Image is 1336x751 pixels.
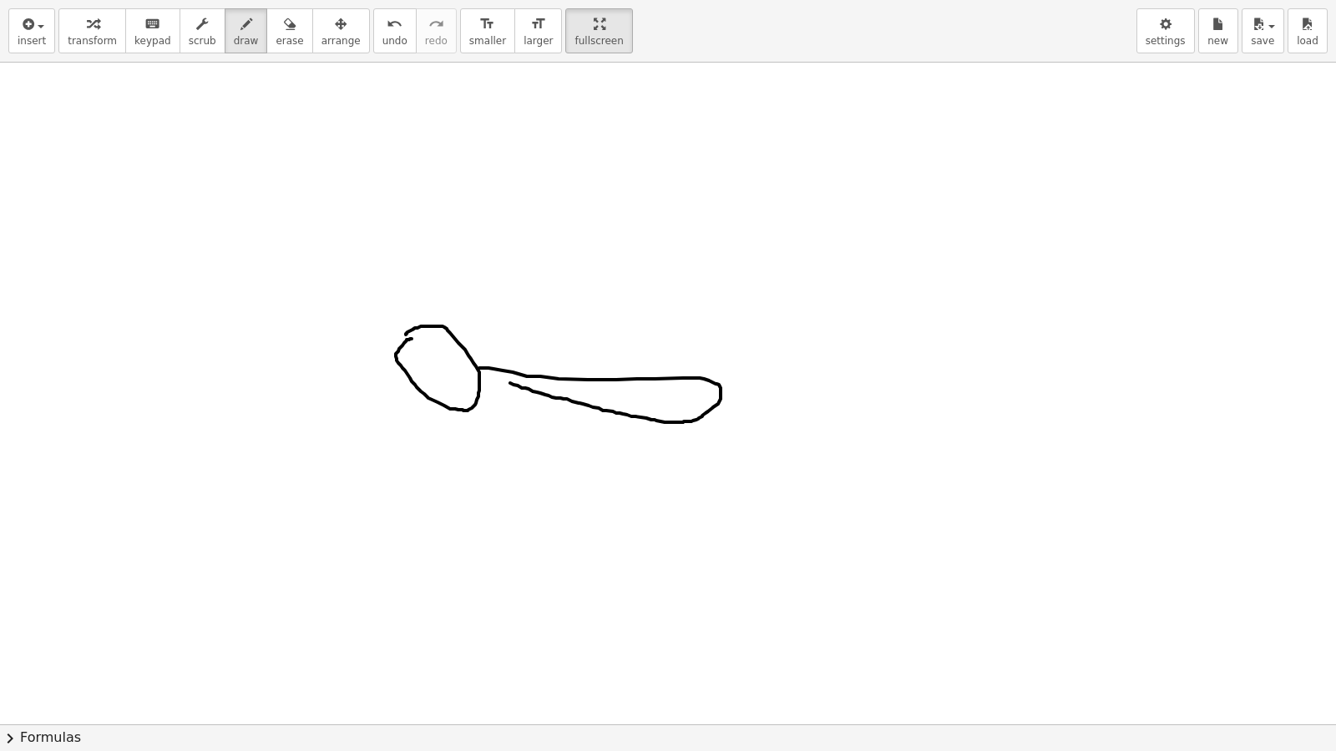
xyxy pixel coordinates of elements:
[276,35,303,47] span: erase
[514,8,562,53] button: format_sizelarger
[524,35,553,47] span: larger
[416,8,457,53] button: redoredo
[312,8,370,53] button: arrange
[144,14,160,34] i: keyboard
[373,8,417,53] button: undoundo
[530,14,546,34] i: format_size
[565,8,632,53] button: fullscreen
[1288,8,1328,53] button: load
[234,35,259,47] span: draw
[428,14,444,34] i: redo
[321,35,361,47] span: arrange
[225,8,268,53] button: draw
[469,35,506,47] span: smaller
[1251,35,1274,47] span: save
[180,8,225,53] button: scrub
[1198,8,1238,53] button: new
[460,8,515,53] button: format_sizesmaller
[58,8,126,53] button: transform
[387,14,402,34] i: undo
[382,35,407,47] span: undo
[134,35,171,47] span: keypad
[1146,35,1186,47] span: settings
[266,8,312,53] button: erase
[189,35,216,47] span: scrub
[1136,8,1195,53] button: settings
[125,8,180,53] button: keyboardkeypad
[574,35,623,47] span: fullscreen
[425,35,448,47] span: redo
[1297,35,1318,47] span: load
[68,35,117,47] span: transform
[1242,8,1284,53] button: save
[479,14,495,34] i: format_size
[8,8,55,53] button: insert
[18,35,46,47] span: insert
[1207,35,1228,47] span: new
